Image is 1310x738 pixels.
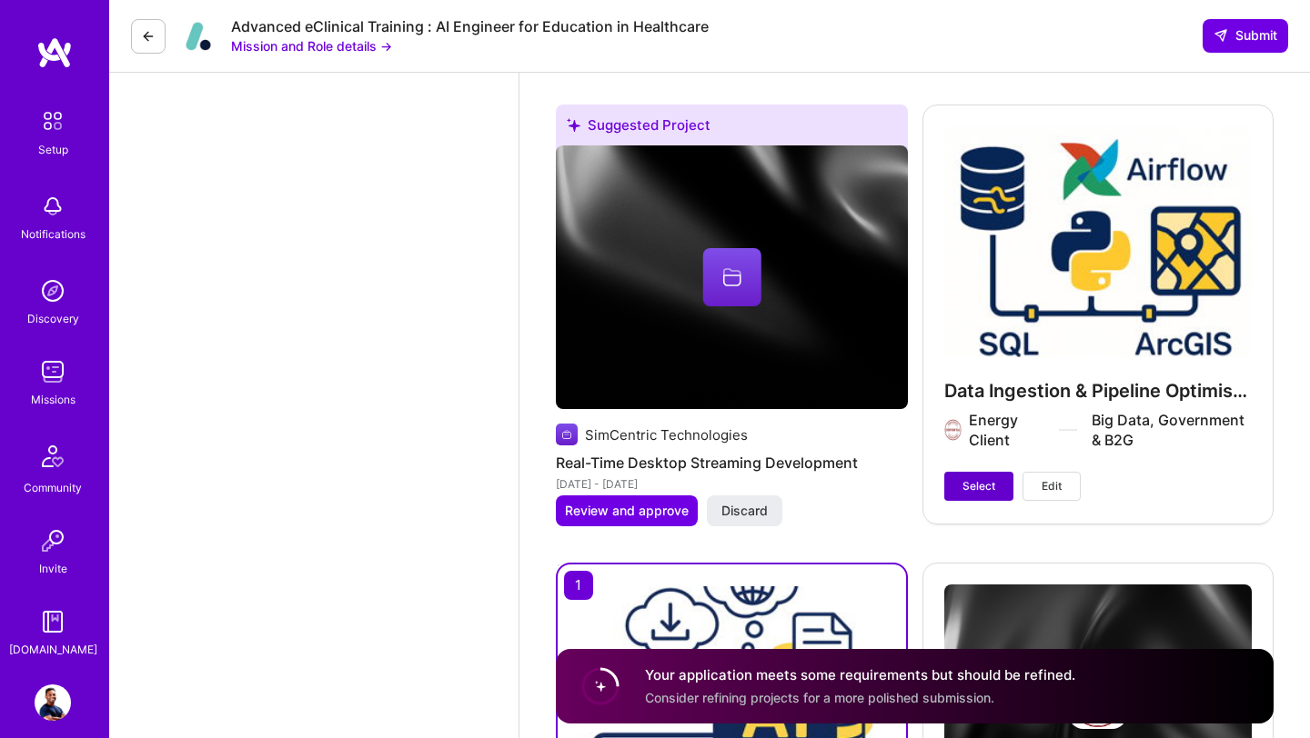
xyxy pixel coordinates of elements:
img: setup [34,102,72,140]
img: Company Logo [180,18,217,55]
span: Submit [1214,26,1277,45]
div: Setup [38,140,68,159]
span: Select [962,478,995,494]
button: Select [944,472,1013,501]
span: Review and approve [565,502,689,520]
div: Invite [39,559,67,578]
button: Edit [1023,472,1081,501]
div: Notifications [21,224,86,244]
span: Consider refining projects for a more polished submission. [645,690,994,705]
img: guide book [35,603,71,640]
button: Submit [1203,19,1288,52]
span: Edit [1042,478,1062,494]
img: discovery [35,273,71,309]
img: Invite [35,523,71,559]
button: Review and approve [556,495,698,526]
div: Suggested Project [556,105,908,153]
img: logo [36,36,73,69]
button: Discard [707,495,782,526]
img: cover [556,145,908,409]
img: teamwork [35,354,71,390]
a: User Avatar [30,684,76,721]
div: Missions [31,390,76,409]
i: icon SuggestedTeams [567,118,580,132]
img: Company logo [556,424,578,445]
div: SimCentric Technologies [585,425,748,444]
img: User Avatar [35,684,71,721]
div: [DOMAIN_NAME] [9,640,97,659]
span: Discard [721,502,768,520]
div: null [1203,19,1288,52]
img: bell [35,188,71,224]
i: icon SendLight [1214,28,1228,43]
div: Discovery [27,309,79,328]
img: Community [31,434,75,478]
i: icon LeftArrowDark [141,29,156,44]
h4: Real-Time Desktop Streaming Development [556,451,908,474]
div: Advanced eClinical Training : AI Engineer for Education in Healthcare [231,17,709,36]
h4: Your application meets some requirements but should be refined. [645,665,1075,684]
div: Community [24,478,82,497]
button: Mission and Role details → [231,36,392,55]
div: [DATE] - [DATE] [556,474,908,494]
